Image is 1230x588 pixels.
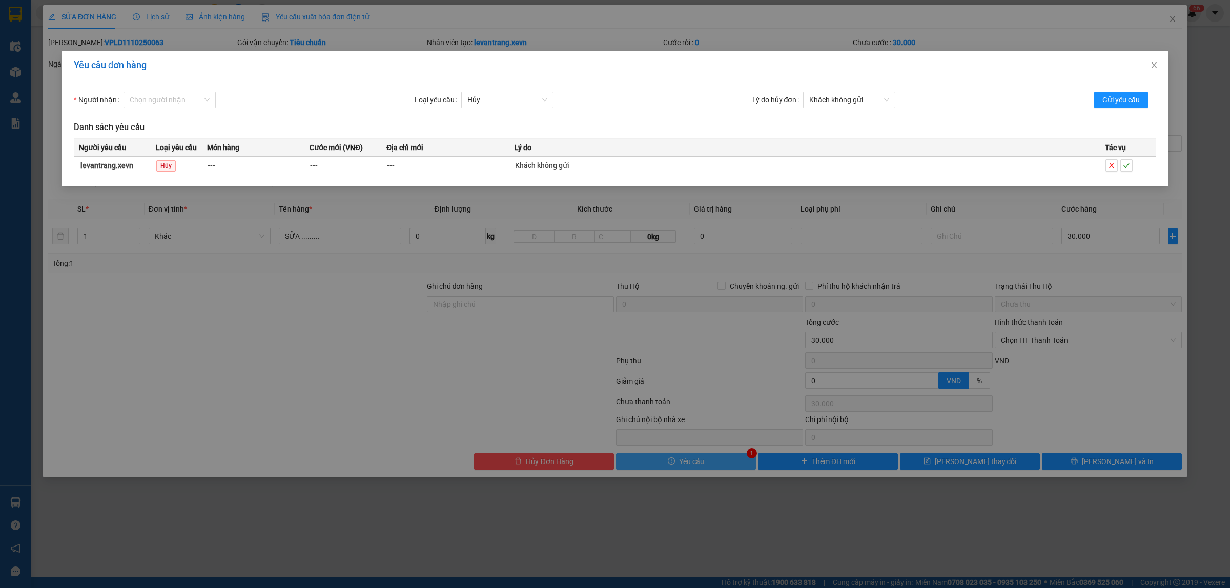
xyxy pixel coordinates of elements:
[1102,94,1140,106] span: Gửi yêu cầu
[156,142,197,153] span: Loại yêu cầu
[515,161,569,170] span: Khách không gửi
[208,161,215,170] span: ---
[1105,159,1118,172] button: close
[387,161,395,170] span: ---
[1150,61,1158,69] span: close
[74,92,124,108] label: Người nhận
[310,142,363,153] span: Cước mới (VNĐ)
[80,161,133,170] strong: levantrang.xevn
[1120,159,1133,172] button: check
[74,121,1156,134] h3: Danh sách yêu cầu
[467,92,547,108] span: Hủy
[74,59,1156,71] div: Yêu cầu đơn hàng
[809,92,889,108] span: Khách không gửi
[207,142,239,153] span: Món hàng
[515,142,531,153] span: Lý do
[415,92,461,108] label: Loại yêu cầu
[1140,51,1168,80] button: Close
[1094,92,1148,108] button: Gửi yêu cầu
[156,160,176,172] span: Hủy
[1121,162,1132,169] span: check
[79,142,126,153] span: Người yêu cầu
[386,142,423,153] span: Địa chỉ mới
[310,161,318,170] span: ---
[752,92,804,108] label: Lý do hủy đơn
[1106,162,1117,169] span: close
[1105,142,1126,153] span: Tác vụ
[130,92,202,108] input: Người nhận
